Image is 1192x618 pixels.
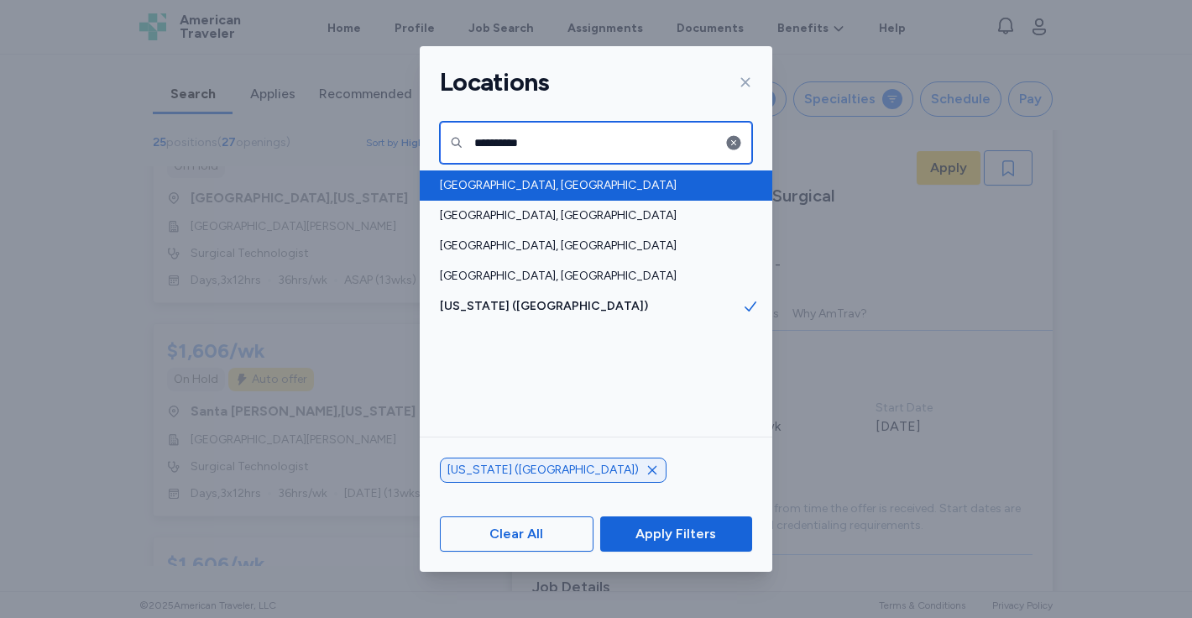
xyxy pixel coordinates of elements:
button: Apply Filters [600,516,752,552]
span: [GEOGRAPHIC_DATA], [GEOGRAPHIC_DATA] [440,207,742,224]
h1: Locations [440,66,549,98]
span: [US_STATE] ([GEOGRAPHIC_DATA]) [447,462,639,479]
button: Clear All [440,516,593,552]
span: [US_STATE] ([GEOGRAPHIC_DATA]) [440,298,742,315]
span: Clear All [489,524,543,544]
span: Apply Filters [635,524,716,544]
span: [GEOGRAPHIC_DATA], [GEOGRAPHIC_DATA] [440,238,742,254]
span: [GEOGRAPHIC_DATA], [GEOGRAPHIC_DATA] [440,268,742,285]
span: [GEOGRAPHIC_DATA], [GEOGRAPHIC_DATA] [440,177,742,194]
